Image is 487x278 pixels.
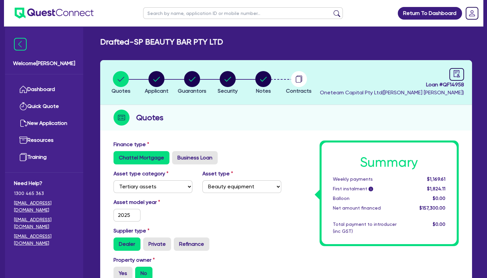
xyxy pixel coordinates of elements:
[178,88,206,94] span: Guarantors
[320,89,464,96] span: Oneteam Capital Pty Ltd ( [PERSON_NAME] [PERSON_NAME] )
[114,256,155,264] label: Property owner
[100,37,223,47] h2: Drafted - SP BEAUTY BAR PTY LTD
[144,71,169,95] button: Applicant
[14,98,74,115] a: Quick Quote
[217,71,238,95] button: Security
[114,227,149,235] label: Supplier type
[328,205,410,212] div: Net amount financed
[14,38,27,50] img: icon-menu-close
[112,88,130,94] span: Quotes
[19,136,27,144] img: resources
[286,88,312,94] span: Contracts
[136,112,163,124] h2: Quotes
[328,221,410,235] div: Total payment to introducer (inc GST)
[286,71,312,95] button: Contracts
[15,8,94,19] img: quest-connect-logo-blue
[14,216,74,230] a: [EMAIL_ADDRESS][DOMAIN_NAME]
[333,154,446,170] h1: Summary
[111,71,131,95] button: Quotes
[145,88,168,94] span: Applicant
[453,70,460,77] span: audit
[19,119,27,127] img: new-application
[218,88,238,94] span: Security
[328,185,410,192] div: First instalment
[14,200,74,214] a: [EMAIL_ADDRESS][DOMAIN_NAME]
[143,7,343,19] input: Search by name, application ID or mobile number...
[114,237,140,251] label: Dealer
[109,198,197,206] label: Asset model year
[19,102,27,110] img: quick-quote
[143,237,171,251] label: Private
[14,132,74,149] a: Resources
[433,196,445,201] span: $0.00
[14,190,74,197] span: 1300 465 363
[419,205,445,211] span: $157,300.00
[449,68,464,81] a: audit
[172,151,218,164] label: Business Loan
[177,71,207,95] button: Guarantors
[427,186,445,191] span: $1,824.11
[255,71,272,95] button: Notes
[320,81,464,89] span: Loan # QF14958
[463,5,481,22] a: Dropdown toggle
[14,115,74,132] a: New Application
[202,170,233,178] label: Asset type
[14,233,74,247] a: [EMAIL_ADDRESS][DOMAIN_NAME]
[114,170,168,178] label: Asset type category
[256,88,271,94] span: Notes
[174,237,209,251] label: Refinance
[328,176,410,183] div: Weekly payments
[328,195,410,202] div: Balloon
[114,140,149,148] label: Finance type
[433,222,445,227] span: $0.00
[14,81,74,98] a: Dashboard
[114,151,169,164] label: Chattel Mortgage
[427,176,445,182] span: $1,169.61
[13,59,75,67] span: Welcome [PERSON_NAME]
[14,149,74,166] a: Training
[19,153,27,161] img: training
[114,110,129,126] img: step-icon
[398,7,462,20] a: Return To Dashboard
[368,187,373,191] span: i
[14,179,74,187] span: Need Help?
